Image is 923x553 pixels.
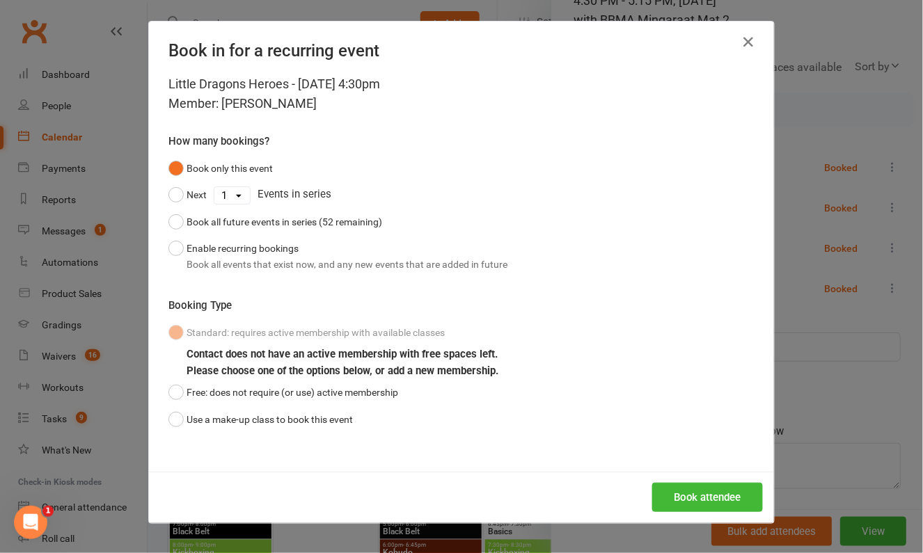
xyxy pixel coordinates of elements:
button: Book only this event [168,155,273,182]
h4: Book in for a recurring event [168,41,755,61]
button: Next [168,182,207,208]
button: Free: does not require (or use) active membership [168,379,398,406]
label: Booking Type [168,297,232,314]
div: Book all events that exist now, and any new events that are added in future [187,257,507,272]
b: Contact does not have an active membership with free spaces left. [187,348,498,360]
div: Book all future events in series (52 remaining) [187,214,382,230]
button: Close [738,31,760,53]
div: Little Dragons Heroes - [DATE] 4:30pm Member: [PERSON_NAME] [168,74,755,113]
button: Book all future events in series (52 remaining) [168,209,382,235]
span: 1 [42,506,54,517]
b: Please choose one of the options below, or add a new membership. [187,364,498,377]
button: Book attendee [652,483,763,512]
div: Events in series [168,182,755,208]
button: Enable recurring bookingsBook all events that exist now, and any new events that are added in future [168,235,507,278]
button: Use a make-up class to book this event [168,406,353,433]
label: How many bookings? [168,133,269,150]
iframe: Intercom live chat [14,506,47,539]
